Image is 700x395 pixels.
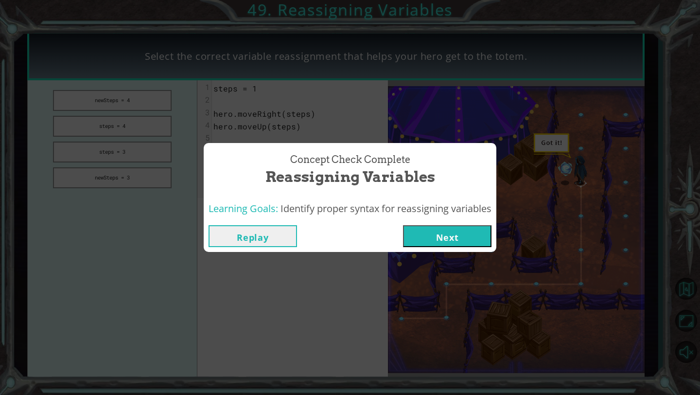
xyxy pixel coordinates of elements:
[209,225,297,247] button: Replay
[403,225,491,247] button: Next
[290,153,410,167] span: Concept Check Complete
[280,202,491,215] span: Identify proper syntax for reassigning variables
[209,202,278,215] span: Learning Goals:
[265,166,435,187] span: Reassigning Variables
